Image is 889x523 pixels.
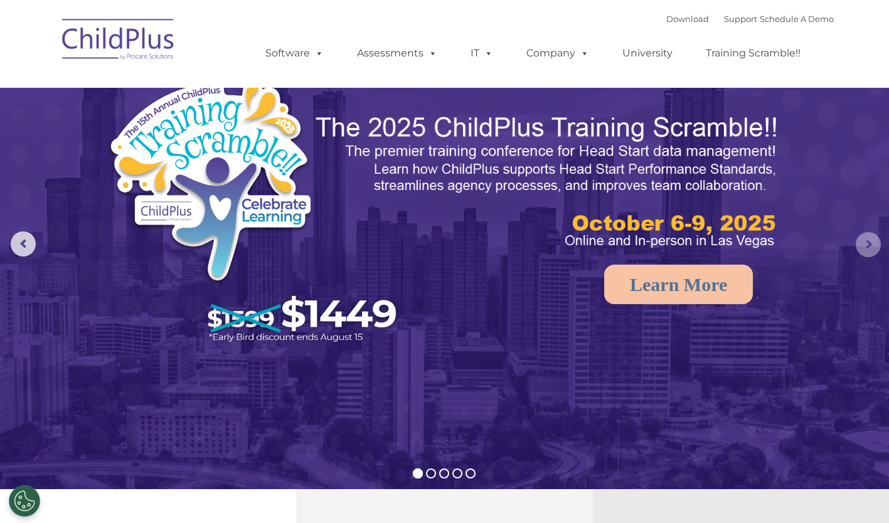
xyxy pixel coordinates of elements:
a: Schedule A Demo [760,14,834,24]
span: Phone number [174,134,228,144]
a: Software [253,41,336,66]
img: ChildPlus by Procare Solutions [56,10,181,73]
a: Learn More [604,265,753,304]
a: Support [724,14,757,24]
a: Assessments [344,41,450,66]
a: Company [514,41,602,66]
button: Cookies Settings [9,485,40,517]
font: | [666,14,834,24]
a: IT [458,41,506,66]
a: Training Scramble!! [693,41,813,66]
a: University [610,41,685,66]
a: Download [666,14,709,24]
span: Last name [174,83,213,92]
